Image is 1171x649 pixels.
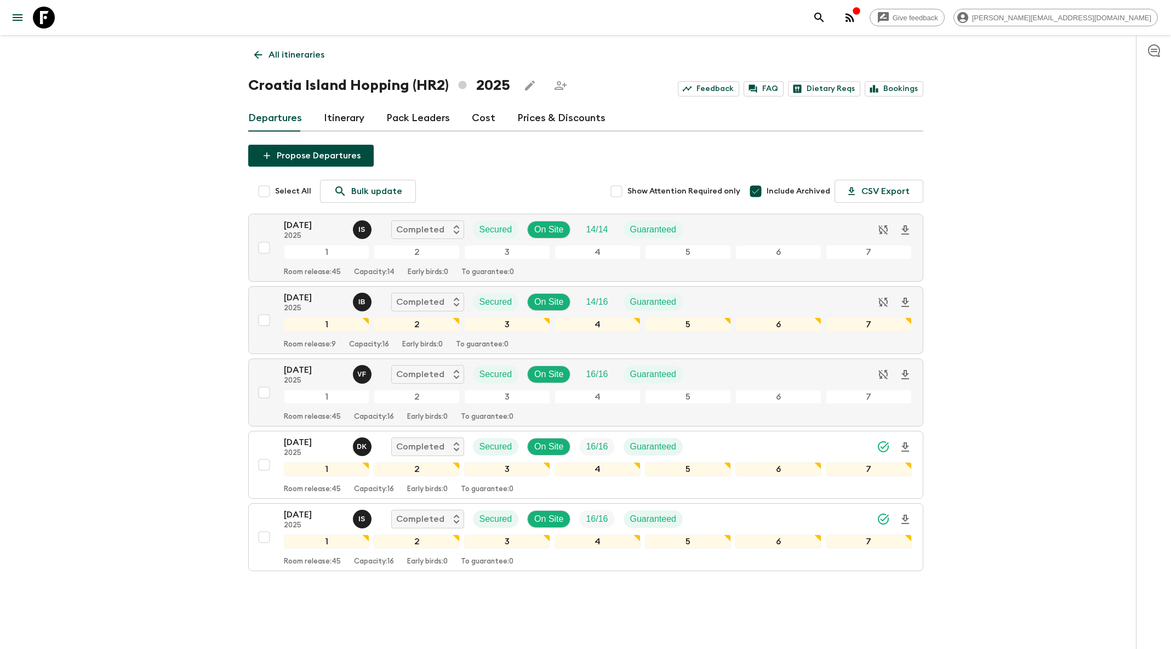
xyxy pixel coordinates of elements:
p: Room release: 45 [284,413,341,422]
div: Secured [473,366,519,383]
p: 14 / 16 [586,295,608,309]
p: Early birds: 0 [402,340,443,349]
svg: Download Onboarding [899,296,912,309]
p: Early birds: 0 [407,485,448,494]
div: Trip Fill [579,510,614,528]
div: 5 [645,245,731,259]
p: Secured [479,513,512,526]
span: Ivica Burić [353,296,374,305]
p: Room release: 45 [284,557,341,566]
a: Dietary Reqs [788,81,860,96]
div: 4 [555,245,641,259]
div: 6 [735,462,821,476]
div: 1 [284,462,370,476]
div: 3 [464,534,550,549]
p: 2025 [284,449,344,458]
p: [DATE] [284,508,344,521]
p: To guarantee: 0 [461,268,514,277]
div: 3 [464,462,550,476]
span: Ivan Stojanović [353,224,374,232]
svg: Sync disabled - Archived departures are not synced [877,295,890,309]
div: 4 [555,390,641,404]
div: [PERSON_NAME][EMAIL_ADDRESS][DOMAIN_NAME] [953,9,1158,26]
div: 4 [555,462,641,476]
div: Secured [473,438,519,456]
p: Bulk update [351,185,402,198]
p: On Site [534,513,563,526]
div: 1 [284,317,370,332]
p: 16 / 16 [586,513,608,526]
p: All itineraries [269,48,324,61]
div: 7 [826,245,912,259]
svg: Download Onboarding [899,368,912,382]
div: 7 [826,534,912,549]
p: Secured [479,223,512,236]
svg: Download Onboarding [899,224,912,237]
p: Capacity: 16 [354,413,394,422]
a: Departures [248,105,302,132]
svg: Download Onboarding [899,441,912,454]
div: 6 [735,390,821,404]
p: Room release: 9 [284,340,336,349]
a: Feedback [678,81,739,96]
p: Early birds: 0 [408,268,448,277]
h1: Croatia Island Hopping (HR2) 2025 [248,75,510,96]
div: 5 [645,534,731,549]
p: Capacity: 14 [354,268,395,277]
a: Bookings [865,81,923,96]
div: On Site [527,221,570,238]
button: search adventures [808,7,830,29]
div: On Site [527,438,570,456]
div: Trip Fill [579,293,614,311]
p: Completed [396,368,444,381]
div: Secured [473,293,519,311]
div: 1 [284,245,370,259]
p: Guaranteed [630,223,677,236]
p: Guaranteed [630,440,677,453]
p: 2025 [284,521,344,530]
div: 6 [735,534,821,549]
button: Edit this itinerary [519,75,541,96]
p: Guaranteed [630,295,677,309]
p: Completed [396,295,444,309]
p: Capacity: 16 [354,485,394,494]
button: CSV Export [835,180,923,203]
p: [DATE] [284,363,344,377]
div: 7 [826,462,912,476]
p: To guarantee: 0 [461,557,513,566]
div: 2 [374,317,460,332]
div: On Site [527,293,570,311]
span: Ivan Stojanović [353,513,374,522]
div: 1 [284,390,370,404]
button: [DATE]2025Ivica BurićCompletedSecuredOn SiteTrip FillGuaranteed1234567Room release:9Capacity:16Ea... [248,286,923,354]
p: Guaranteed [630,513,677,526]
button: [DATE]2025Vedran ForkoCompletedSecuredOn SiteTrip FillGuaranteed1234567Room release:45Capacity:16... [248,358,923,426]
div: 7 [826,390,912,404]
a: Itinerary [324,105,364,132]
div: Trip Fill [579,366,614,383]
div: 7 [826,317,912,332]
svg: Synced Successfully [877,513,890,526]
p: On Site [534,368,563,381]
button: Propose Departures [248,145,374,167]
p: Completed [396,223,444,236]
p: 2025 [284,232,344,241]
div: 2 [374,462,460,476]
div: 1 [284,534,370,549]
p: On Site [534,295,563,309]
span: Vedran Forko [353,368,374,377]
p: Guaranteed [630,368,677,381]
div: 3 [464,390,550,404]
span: Include Archived [767,186,830,197]
svg: Sync disabled - Archived departures are not synced [877,368,890,381]
a: All itineraries [248,44,330,66]
p: On Site [534,440,563,453]
a: FAQ [744,81,784,96]
p: [DATE] [284,291,344,304]
div: Trip Fill [579,438,614,456]
p: To guarantee: 0 [456,340,509,349]
p: Room release: 45 [284,485,341,494]
svg: Synced Successfully [877,440,890,453]
p: 2025 [284,377,344,385]
p: Completed [396,440,444,453]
